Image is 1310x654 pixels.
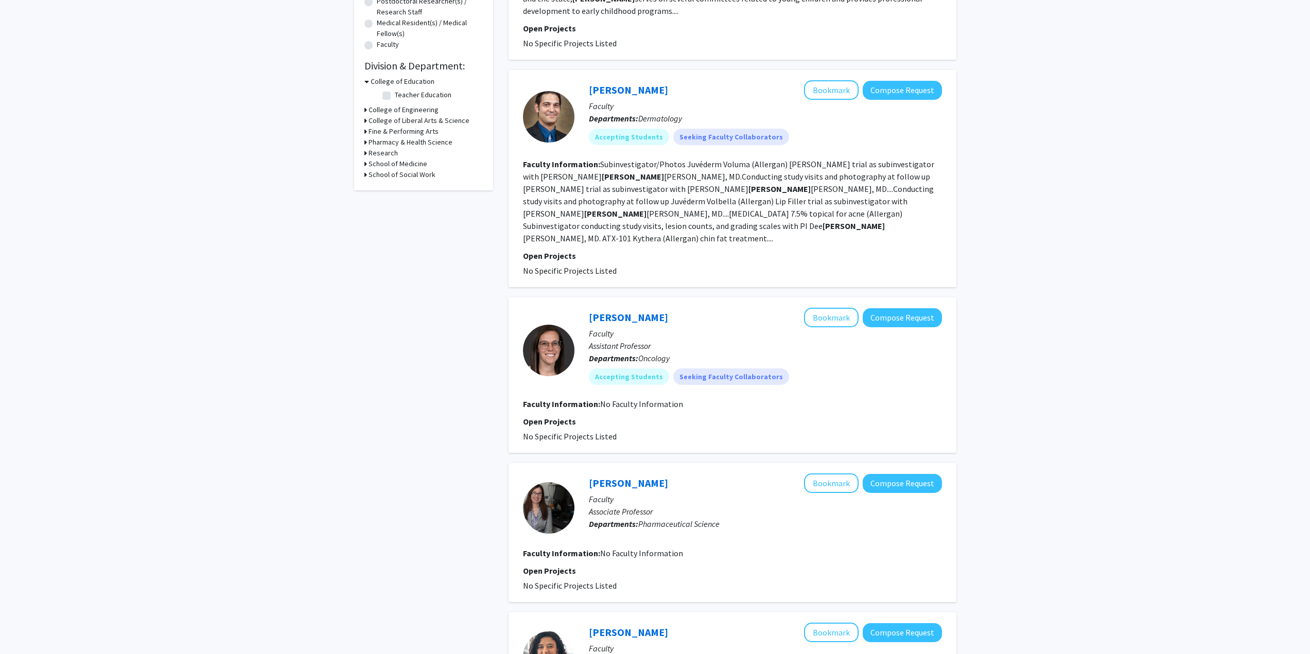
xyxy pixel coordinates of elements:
h3: School of Medicine [369,158,427,169]
b: Departments: [589,353,638,363]
label: Teacher Education [395,90,451,100]
p: Open Projects [523,564,942,577]
a: [PERSON_NAME] [589,83,668,96]
h3: Fine & Performing Arts [369,126,439,137]
h3: College of Engineering [369,104,439,115]
span: No Faculty Information [600,548,683,558]
p: Assistant Professor [589,340,942,352]
mat-chip: Seeking Faculty Collaborators [673,129,789,145]
p: Associate Professor [589,505,942,518]
p: Open Projects [523,415,942,428]
h3: Research [369,148,398,158]
p: Faculty [589,100,942,112]
b: Faculty Information: [523,399,600,409]
b: [PERSON_NAME] [823,221,885,231]
button: Add Gozde Tutuncuoglu to Bookmarks [804,623,859,642]
span: No Specific Projects Listed [523,266,617,276]
p: Faculty [589,327,942,340]
label: Medical Resident(s) / Medical Fellow(s) [377,17,483,39]
h3: College of Education [371,76,434,87]
button: Compose Request to Anna Gottschlich [863,308,942,327]
h3: School of Social Work [369,169,435,180]
span: No Faculty Information [600,399,683,409]
label: Faculty [377,39,399,50]
span: No Specific Projects Listed [523,431,617,441]
b: Faculty Information: [523,548,600,558]
b: Departments: [589,113,638,123]
b: [PERSON_NAME] [602,171,664,182]
mat-chip: Accepting Students [589,368,669,385]
b: Departments: [589,519,638,529]
b: [PERSON_NAME] [584,208,647,219]
p: Open Projects [523,250,942,262]
mat-chip: Seeking Faculty Collaborators [673,368,789,385]
iframe: Chat [8,608,44,646]
span: Dermatology [638,113,682,123]
fg-read-more: Subinvestigator/Photos Juvéderm Voluma (Allergan) [PERSON_NAME] trial as subinvestigator with [PE... [523,159,934,243]
a: [PERSON_NAME] [589,626,668,639]
span: Pharmaceutical Science [638,519,720,529]
a: [PERSON_NAME] [589,311,668,324]
mat-chip: Accepting Students [589,129,669,145]
button: Compose Request to Gozde Tutuncuoglu [863,623,942,642]
b: [PERSON_NAME] [748,184,811,194]
h3: College of Liberal Arts & Science [369,115,469,126]
a: [PERSON_NAME] [589,476,668,489]
p: Open Projects [523,22,942,34]
b: Faculty Information: [523,159,600,169]
span: Oncology [638,353,670,363]
span: No Specific Projects Listed [523,38,617,48]
button: Compose Request to Anna Moszczynska [863,474,942,493]
span: No Specific Projects Listed [523,580,617,591]
p: Faculty [589,493,942,505]
button: Add Anna Moszczynska to Bookmarks [804,473,859,493]
button: Compose Request to Geoffrey Potts [863,81,942,100]
button: Add Geoffrey Potts to Bookmarks [804,80,859,100]
h3: Pharmacy & Health Science [369,137,452,148]
button: Add Anna Gottschlich to Bookmarks [804,308,859,327]
h2: Division & Department: [364,60,483,72]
